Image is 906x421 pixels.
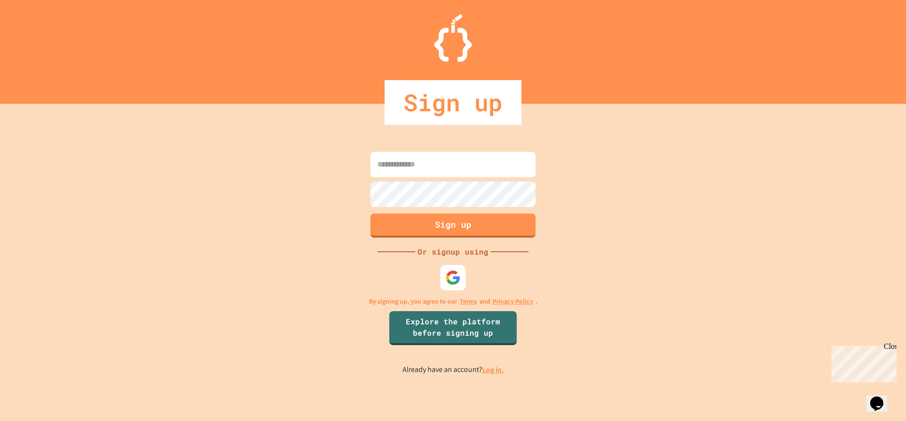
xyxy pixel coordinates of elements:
[434,14,472,62] img: Logo.svg
[415,246,491,257] div: Or signup using
[493,297,533,306] a: Privacy Policy
[4,4,65,60] div: Chat with us now!Close
[385,80,521,125] div: Sign up
[828,342,897,382] iframe: chat widget
[460,297,477,306] a: Terms
[370,214,536,238] button: Sign up
[369,297,537,306] p: By signing up, you agree to our and .
[482,365,504,375] a: Log in.
[389,311,517,345] a: Explore the platform before signing up
[445,270,461,285] img: google-icon.svg
[403,364,504,376] p: Already have an account?
[866,383,897,412] iframe: chat widget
